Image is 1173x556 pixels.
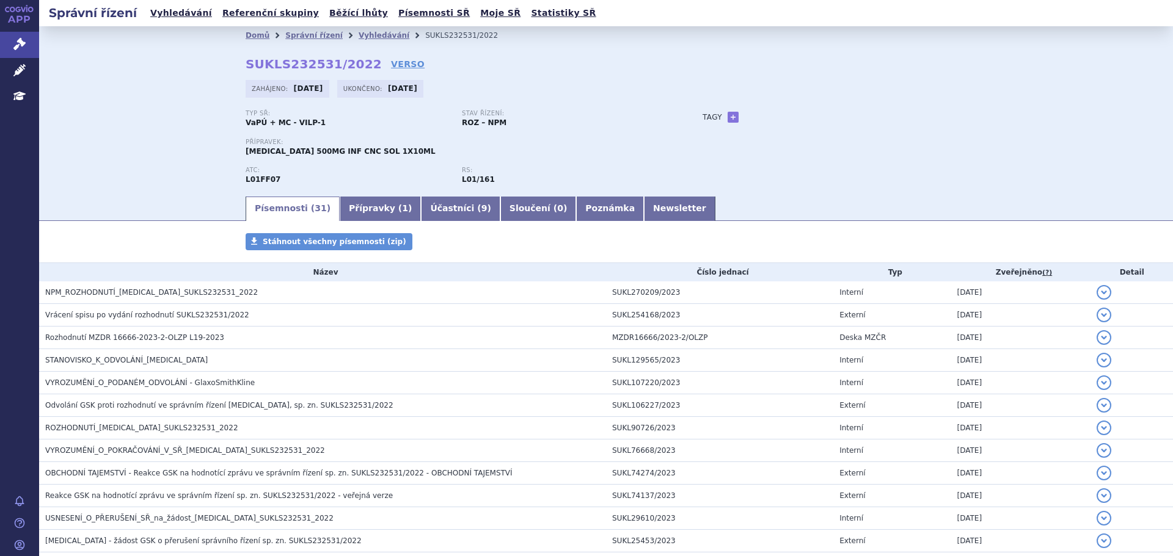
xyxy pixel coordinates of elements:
span: Interní [839,356,863,364]
strong: SUKLS232531/2022 [246,57,382,71]
span: 9 [481,203,488,213]
p: Přípravek: [246,139,678,146]
span: Interní [839,288,863,297]
button: detail [1097,330,1111,345]
button: detail [1097,511,1111,525]
td: [DATE] [951,530,1091,552]
span: Deska MZČR [839,333,886,342]
span: [MEDICAL_DATA] 500MG INF CNC SOL 1X10ML [246,147,436,156]
strong: [DATE] [388,84,417,93]
p: RS: [462,167,666,174]
a: Vyhledávání [147,5,216,21]
span: Externí [839,311,865,319]
span: Stáhnout všechny písemnosti (zip) [263,237,406,246]
span: Zahájeno: [252,84,290,93]
a: VERSO [391,58,425,70]
th: Název [39,263,606,281]
a: Stáhnout všechny písemnosti (zip) [246,233,412,250]
a: Newsletter [644,197,715,221]
td: SUKL29610/2023 [606,507,833,530]
li: SUKLS232531/2022 [425,26,514,45]
td: MZDR16666/2023-2/OLZP [606,327,833,349]
span: VYROZUMĚNÍ_O_POKRAČOVÁNÍ_V_SŘ_JEMPERLI_SUKLS232531_2022 [45,446,325,455]
span: USNESENÍ_O_PŘERUŠENÍ_SŘ_na_žádost_JEMPERLI_SUKLS232531_2022 [45,514,334,522]
td: [DATE] [951,439,1091,462]
span: Jemperli - žádost GSK o přerušení správního řízení sp. zn. SUKLS232531/2022 [45,536,362,545]
th: Detail [1091,263,1173,281]
td: SUKL90726/2023 [606,417,833,439]
a: Poznámka [576,197,644,221]
span: NPM_ROZHODNUTÍ_JEMPERLI_SUKLS232531_2022 [45,288,258,297]
td: SUKL129565/2023 [606,349,833,372]
h2: Správní řízení [39,4,147,21]
td: [DATE] [951,485,1091,507]
span: Externí [839,401,865,410]
strong: DOSTARLIMAB [246,175,280,184]
a: Sloučení (0) [500,197,576,221]
span: Externí [839,469,865,477]
span: Interní [839,446,863,455]
a: Domů [246,31,269,40]
p: ATC: [246,167,450,174]
td: SUKL76668/2023 [606,439,833,462]
th: Zveřejněno [951,263,1091,281]
button: detail [1097,421,1111,435]
button: detail [1097,375,1111,390]
td: [DATE] [951,304,1091,327]
span: ROZHODNUTÍ_JEMPERLI_SUKLS232531_2022 [45,424,238,432]
td: SUKL74137/2023 [606,485,833,507]
span: Interní [839,424,863,432]
td: [DATE] [951,281,1091,304]
button: detail [1097,353,1111,367]
strong: dostarlimab [462,175,495,184]
a: Správní řízení [285,31,343,40]
strong: ROZ – NPM [462,118,506,127]
a: Účastníci (9) [421,197,500,221]
span: Externí [839,491,865,500]
span: Vrácení spisu po vydání rozhodnutí SUKLS232531/2022 [45,311,249,319]
a: + [728,112,739,123]
h3: Tagy [703,110,722,125]
p: Typ SŘ: [246,110,450,117]
a: Moje SŘ [477,5,524,21]
span: STANOVISKO_K_ODVOLÁNÍ_JEMPERLI [45,356,208,364]
strong: VaPÚ + MC - VILP-1 [246,118,326,127]
a: Písemnosti SŘ [395,5,473,21]
span: Externí [839,536,865,545]
button: detail [1097,308,1111,322]
span: Reakce GSK na hodnotící zprávu ve správním řízení sp. zn. SUKLS232531/2022 - veřejná verze [45,491,393,500]
span: VYROZUMĚNÍ_O_PODANÉM_ODVOLÁNÍ - GlaxoSmithKline [45,378,255,387]
td: [DATE] [951,349,1091,372]
span: 31 [315,203,326,213]
td: SUKL270209/2023 [606,281,833,304]
a: Přípravky (1) [340,197,421,221]
span: Rozhodnutí MZDR 16666-2023-2-OLZP L19-2023 [45,333,224,342]
a: Vyhledávání [359,31,409,40]
span: OBCHODNÍ TAJEMSTVÍ - Reakce GSK na hodnotící zprávu ve správním řízení sp. zn. SUKLS232531/2022 -... [45,469,513,477]
a: Statistiky SŘ [527,5,599,21]
a: Písemnosti (31) [246,197,340,221]
td: SUKL106227/2023 [606,394,833,417]
button: detail [1097,285,1111,300]
td: [DATE] [951,372,1091,394]
span: Odvolání GSK proti rozhodnutí ve správním řízení Jemperli, sp. zn. SUKLS232531/2022 [45,401,393,410]
span: 1 [402,203,408,213]
a: Referenční skupiny [219,5,323,21]
td: [DATE] [951,507,1091,530]
button: detail [1097,488,1111,503]
td: [DATE] [951,327,1091,349]
td: SUKL25453/2023 [606,530,833,552]
span: Ukončeno: [343,84,385,93]
td: SUKL74274/2023 [606,462,833,485]
strong: [DATE] [294,84,323,93]
button: detail [1097,466,1111,480]
th: Typ [833,263,951,281]
a: Běžící lhůty [326,5,392,21]
span: 0 [557,203,563,213]
button: detail [1097,398,1111,413]
td: [DATE] [951,417,1091,439]
abbr: (?) [1042,269,1052,277]
th: Číslo jednací [606,263,833,281]
td: SUKL254168/2023 [606,304,833,327]
p: Stav řízení: [462,110,666,117]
